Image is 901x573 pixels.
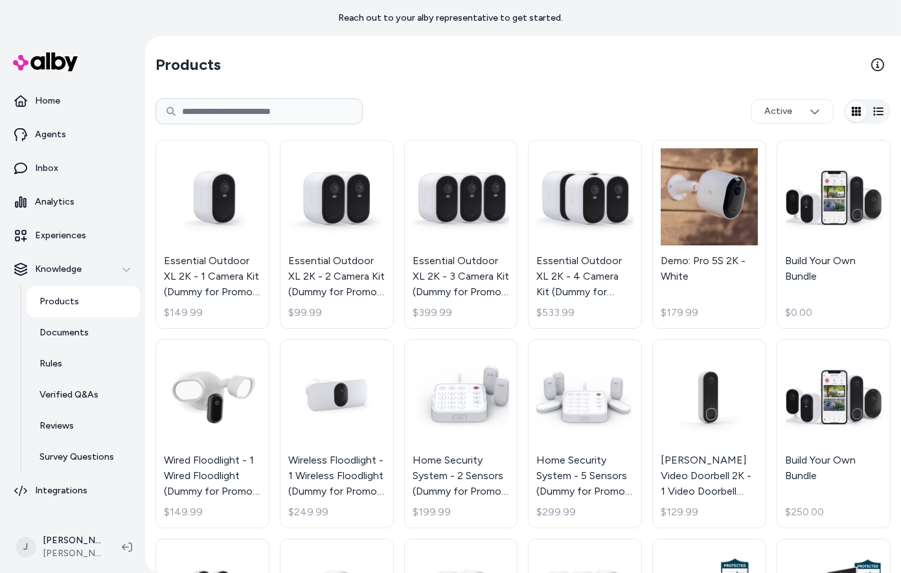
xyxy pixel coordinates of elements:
[404,140,518,329] a: Essential Outdoor XL 2K - 3 Camera Kit (Dummy for Promo Page)Essential Outdoor XL 2K - 3 Camera K...
[280,140,394,329] a: Essential Outdoor XL 2K - 2 Camera Kit (Dummy for Promo Page)Essential Outdoor XL 2K - 2 Camera K...
[338,12,563,25] p: Reach out to your alby representative to get started.
[27,410,140,442] a: Reviews
[16,537,36,557] span: J
[43,534,101,547] p: [PERSON_NAME]
[528,140,642,329] a: Essential Outdoor XL 2K - 4 Camera Kit (Dummy for Promo Page)Essential Outdoor XL 2K - 4 Camera K...
[40,295,79,308] p: Products
[27,286,140,317] a: Products
[5,119,140,150] a: Agents
[13,52,78,71] img: alby Logo
[5,186,140,218] a: Analytics
[35,196,74,208] p: Analytics
[40,326,89,339] p: Documents
[280,339,394,528] a: Wireless Floodlight - 1 Wireless Floodlight (Dummy for Promo Page) - WhiteWireless Floodlight - 1...
[5,220,140,251] a: Experiences
[27,442,140,473] a: Survey Questions
[652,140,766,329] a: Demo: Pro 5S 2K - WhiteDemo: Pro 5S 2K - White$179.99
[43,547,101,560] span: [PERSON_NAME] Prod
[35,263,82,276] p: Knowledge
[27,348,140,379] a: Rules
[40,451,114,464] p: Survey Questions
[35,484,87,497] p: Integrations
[528,339,642,528] a: Home Security System - 5 Sensors (Dummy for Promo Page)Home Security System - 5 Sensors (Dummy fo...
[404,339,518,528] a: Home Security System - 2 Sensors (Dummy for Promo Page)Home Security System - 2 Sensors (Dummy fo...
[155,140,269,329] a: Essential Outdoor XL 2K - 1 Camera Kit (Dummy for Promo Page)Essential Outdoor XL 2K - 1 Camera K...
[5,85,140,117] a: Home
[40,388,98,401] p: Verified Q&As
[155,54,221,75] h2: Products
[27,379,140,410] a: Verified Q&As
[777,339,891,528] a: Build Your Own BundleBuild Your Own Bundle$250.00
[35,162,58,175] p: Inbox
[27,317,140,348] a: Documents
[40,420,74,433] p: Reviews
[35,95,60,107] p: Home
[40,357,62,370] p: Rules
[652,339,766,528] a: Arlo Video Doorbell 2K - 1 Video Doorbell (Dummy for Promo Page)[PERSON_NAME] Video Doorbell 2K -...
[751,99,834,124] button: Active
[8,526,111,568] button: J[PERSON_NAME][PERSON_NAME] Prod
[5,254,140,285] button: Knowledge
[777,140,891,329] a: Build Your Own BundleBuild Your Own Bundle$0.00
[5,475,140,506] a: Integrations
[35,128,66,141] p: Agents
[35,229,86,242] p: Experiences
[5,153,140,184] a: Inbox
[155,339,269,528] a: Wired Floodlight - 1 Wired Floodlight (Dummy for Promo Page) - WhiteWired Floodlight - 1 Wired Fl...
